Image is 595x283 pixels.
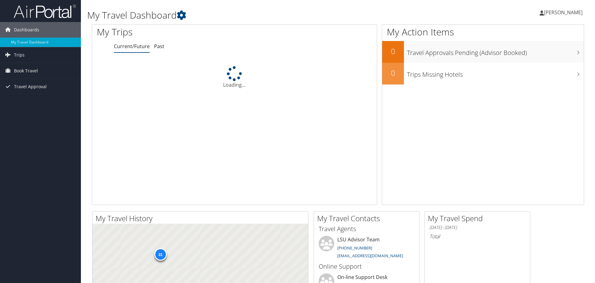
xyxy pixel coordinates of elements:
h3: Travel Approvals Pending (Advisor Booked) [407,45,584,57]
h2: 0 [382,46,404,57]
div: 31 [154,248,166,261]
h1: My Trips [97,25,254,39]
span: Travel Approval [14,79,47,94]
span: [PERSON_NAME] [544,9,583,16]
h6: Total [429,233,525,240]
h2: My Travel History [96,213,308,224]
a: Current/Future [114,43,150,50]
h2: 0 [382,68,404,78]
a: 0Travel Approvals Pending (Advisor Booked) [382,41,584,63]
span: Book Travel [14,63,38,79]
span: Trips [14,47,25,63]
span: Dashboards [14,22,39,38]
h1: My Action Items [382,25,584,39]
img: airportal-logo.png [14,4,76,19]
h3: Trips Missing Hotels [407,67,584,79]
h6: [DATE] - [DATE] [429,225,525,231]
a: Past [154,43,164,50]
h1: My Travel Dashboard [87,9,422,22]
h2: My Travel Contacts [317,213,419,224]
li: LSU Advisor Team [316,236,418,261]
a: [PHONE_NUMBER] [337,245,372,251]
a: 0Trips Missing Hotels [382,63,584,84]
a: [PERSON_NAME] [540,3,589,22]
div: Loading... [92,66,377,89]
h2: My Travel Spend [428,213,530,224]
h3: Online Support [319,262,415,271]
a: [EMAIL_ADDRESS][DOMAIN_NAME] [337,253,403,258]
h3: Travel Agents [319,225,415,233]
